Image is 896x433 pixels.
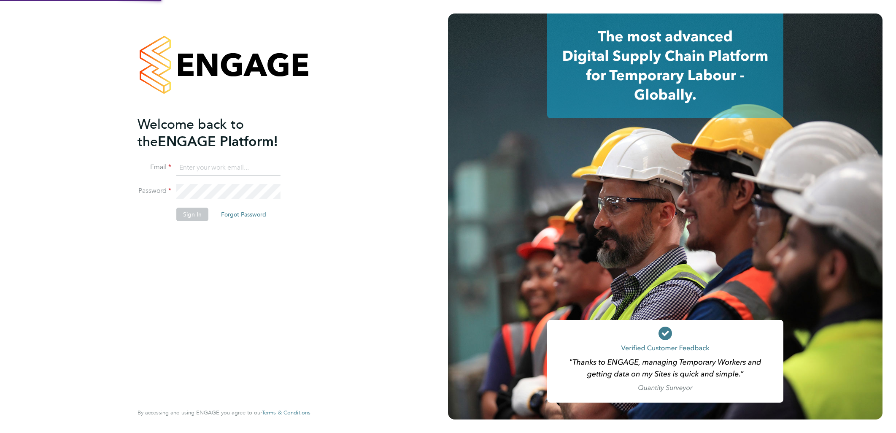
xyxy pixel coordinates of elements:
[138,116,244,150] span: Welcome back to the
[176,208,208,221] button: Sign In
[138,187,171,195] label: Password
[138,409,310,416] span: By accessing and using ENGAGE you agree to our
[214,208,273,221] button: Forgot Password
[176,160,281,176] input: Enter your work email...
[138,116,302,150] h2: ENGAGE Platform!
[262,409,310,416] a: Terms & Conditions
[138,163,171,172] label: Email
